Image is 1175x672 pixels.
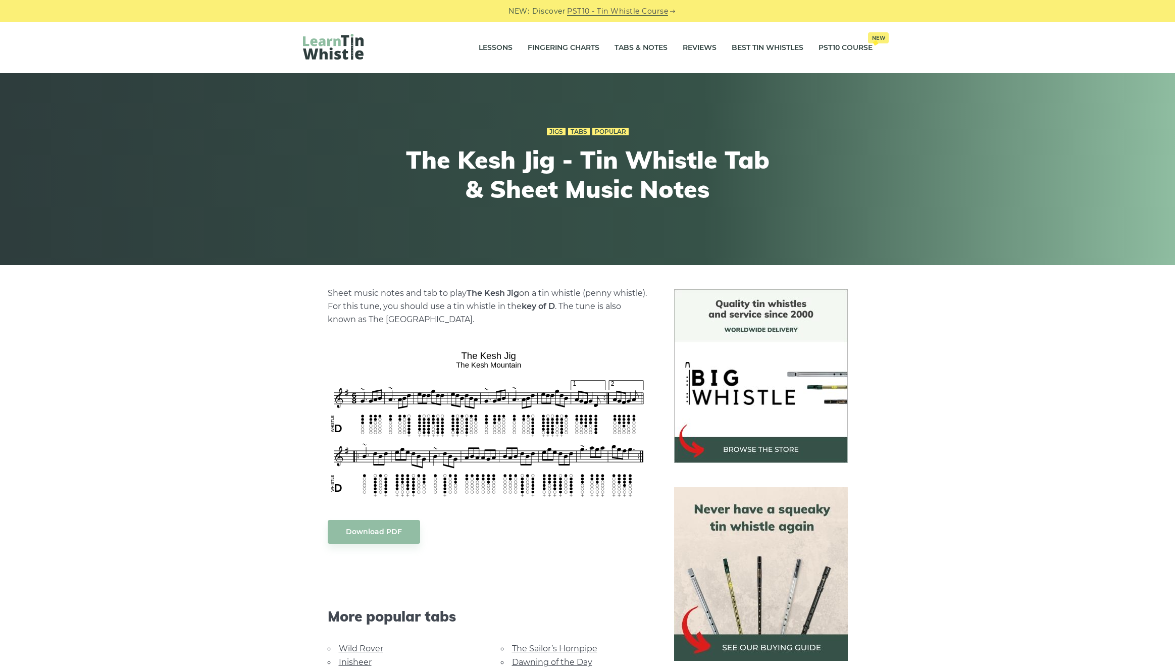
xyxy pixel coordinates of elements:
[547,128,566,136] a: Jigs
[328,608,650,625] span: More popular tabs
[339,657,372,667] a: Inisheer
[339,644,383,653] a: Wild Rover
[512,657,592,667] a: Dawning of the Day
[674,289,848,463] img: BigWhistle Tin Whistle Store
[328,287,650,326] p: Sheet music notes and tab to play on a tin whistle (penny whistle). For this tune, you should use...
[522,301,555,311] strong: key of D
[868,32,889,43] span: New
[479,35,513,61] a: Lessons
[402,145,774,203] h1: The Kesh Jig - Tin Whistle Tab & Sheet Music Notes
[328,347,650,499] img: The Kesh Jig Tin Whistle Tabs & Sheet Music
[512,644,597,653] a: The Sailor’s Hornpipe
[615,35,668,61] a: Tabs & Notes
[683,35,717,61] a: Reviews
[328,520,420,544] a: Download PDF
[467,288,519,298] strong: The Kesh Jig
[528,35,599,61] a: Fingering Charts
[732,35,803,61] a: Best Tin Whistles
[819,35,873,61] a: PST10 CourseNew
[674,487,848,661] img: tin whistle buying guide
[568,128,590,136] a: Tabs
[592,128,629,136] a: Popular
[303,34,364,60] img: LearnTinWhistle.com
